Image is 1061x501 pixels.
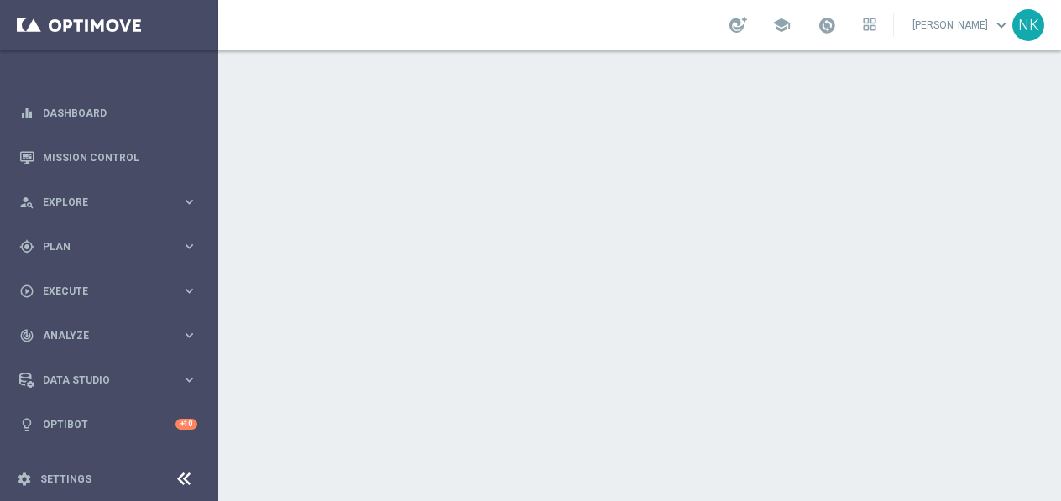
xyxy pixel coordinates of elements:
[43,375,181,385] span: Data Studio
[43,286,181,296] span: Execute
[18,196,198,209] button: person_search Explore keyboard_arrow_right
[19,239,181,254] div: Plan
[19,239,34,254] i: gps_fixed
[19,106,34,121] i: equalizer
[43,91,197,135] a: Dashboard
[43,197,181,207] span: Explore
[43,242,181,252] span: Plan
[181,327,197,343] i: keyboard_arrow_right
[18,151,198,164] button: Mission Control
[18,329,198,342] button: track_changes Analyze keyboard_arrow_right
[43,135,197,180] a: Mission Control
[772,16,791,34] span: school
[19,195,181,210] div: Explore
[992,16,1011,34] span: keyboard_arrow_down
[43,331,181,341] span: Analyze
[43,402,175,446] a: Optibot
[19,135,197,180] div: Mission Control
[19,402,197,446] div: Optibot
[19,328,181,343] div: Analyze
[19,195,34,210] i: person_search
[181,283,197,299] i: keyboard_arrow_right
[181,238,197,254] i: keyboard_arrow_right
[1012,9,1044,41] div: NK
[181,194,197,210] i: keyboard_arrow_right
[19,417,34,432] i: lightbulb
[18,418,198,431] button: lightbulb Optibot +10
[40,474,91,484] a: Settings
[19,328,34,343] i: track_changes
[19,91,197,135] div: Dashboard
[181,372,197,388] i: keyboard_arrow_right
[175,419,197,430] div: +10
[18,107,198,120] button: equalizer Dashboard
[18,373,198,387] button: Data Studio keyboard_arrow_right
[17,472,32,487] i: settings
[18,240,198,253] button: gps_fixed Plan keyboard_arrow_right
[911,13,1012,38] a: [PERSON_NAME]keyboard_arrow_down
[19,284,181,299] div: Execute
[19,284,34,299] i: play_circle_outline
[19,373,181,388] div: Data Studio
[18,284,198,298] button: play_circle_outline Execute keyboard_arrow_right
